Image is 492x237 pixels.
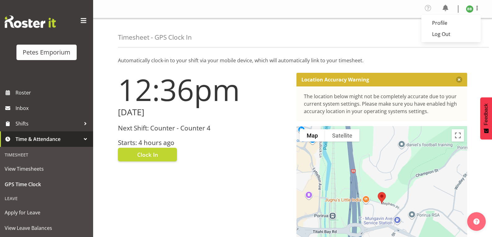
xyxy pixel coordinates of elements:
h1: 12:36pm [118,73,289,106]
button: Show street map [300,129,325,142]
a: Apply for Leave [2,205,92,220]
h3: Next Shift: Counter - Counter 4 [118,125,289,132]
span: Inbox [16,103,90,113]
span: Roster [16,88,90,97]
h4: Timesheet - GPS Clock In [118,34,192,41]
a: Profile [421,17,481,29]
span: View Timesheets [5,164,88,173]
button: Clock In [118,148,177,161]
span: Shifts [16,119,81,128]
button: Feedback - Show survey [480,97,492,139]
img: beena-bist9974.jpg [466,5,473,13]
span: Feedback [483,103,489,125]
button: Toggle fullscreen view [452,129,464,142]
a: View Leave Balances [2,220,92,236]
span: Apply for Leave [5,208,88,217]
img: Rosterit website logo [5,15,56,28]
h3: Starts: 4 hours ago [118,139,289,146]
img: help-xxl-2.png [473,218,480,225]
div: Petes Emporium [23,48,70,57]
div: Leave [2,192,92,205]
span: Time & Attendance [16,134,81,144]
span: View Leave Balances [5,223,88,233]
button: Close message [456,77,462,83]
span: GPS Time Clock [5,180,88,189]
div: The location below might not be completely accurate due to your current system settings. Please m... [304,93,460,115]
p: Automatically clock-in to your shift via your mobile device, which will automatically link to you... [118,57,467,64]
span: Clock In [137,151,158,159]
button: Show satellite imagery [325,129,359,142]
a: GPS Time Clock [2,177,92,192]
div: Timesheet [2,148,92,161]
h2: [DATE] [118,108,289,117]
a: Log Out [421,29,481,40]
a: View Timesheets [2,161,92,177]
p: Location Accuracy Warning [301,77,369,83]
